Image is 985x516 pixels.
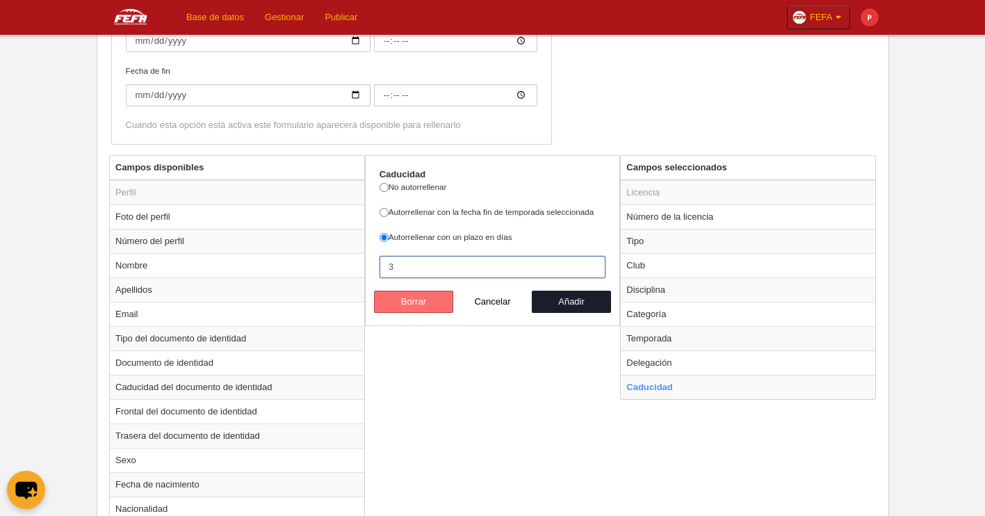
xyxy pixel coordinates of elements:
[621,350,875,375] td: Delegación
[621,302,875,326] td: Categoría
[374,291,453,313] button: Borrar
[621,204,875,229] td: Número de la licencia
[110,350,364,375] td: Documento de identidad
[110,156,364,180] th: Campos disponibles
[110,448,364,472] td: Sexo
[621,156,875,180] th: Campos seleccionados
[787,6,850,29] a: FEFA
[110,326,364,350] td: Tipo del documento de identidad
[110,180,364,205] td: Perfil
[126,84,371,106] input: Fecha de fin
[126,119,537,131] div: Cuando esta opción está activa este formulario aparecerá disponible para rellenarlo
[110,229,364,253] td: Número del perfil
[110,424,364,448] td: Trasera del documento de identidad
[7,471,45,509] button: chat-button
[374,84,537,106] input: Fecha de fin
[621,277,875,302] td: Disciplina
[810,10,833,24] span: FEFA
[110,472,364,497] td: Fecha de nacimiento
[380,206,606,218] label: Autorrellenar con la fecha fin de temporada seleccionada
[792,10,806,24] img: Oazxt6wLFNvE.30x30.jpg
[380,181,606,193] label: No autorrellenar
[110,302,364,326] td: Email
[861,8,879,26] img: c2l6ZT0zMHgzMCZmcz05JnRleHQ9UCZiZz1lNTM5MzU%3D.png
[380,169,425,179] strong: Caducidad
[380,231,606,243] label: Autorrellenar con un plazo en días
[621,326,875,350] td: Temporada
[110,375,364,399] td: Caducidad del documento de identidad
[126,30,371,52] input: Fecha de inicio
[621,229,875,253] td: Tipo
[621,253,875,277] td: Club
[110,204,364,229] td: Foto del perfil
[110,399,364,424] td: Frontal del documento de identidad
[380,183,389,192] input: No autorrellenar
[621,180,875,205] td: Licencia
[453,291,532,313] button: Cancelar
[110,253,364,277] td: Nombre
[380,233,389,242] input: Autorrellenar con un plazo en días
[380,208,389,217] input: Autorrellenar con la fecha fin de temporada seleccionada
[374,30,537,52] input: Fecha de inicio
[110,277,364,302] td: Apellidos
[97,8,165,25] img: FEFA
[621,375,875,399] td: Caducidad
[532,291,611,313] button: Añadir
[126,65,537,106] label: Fecha de fin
